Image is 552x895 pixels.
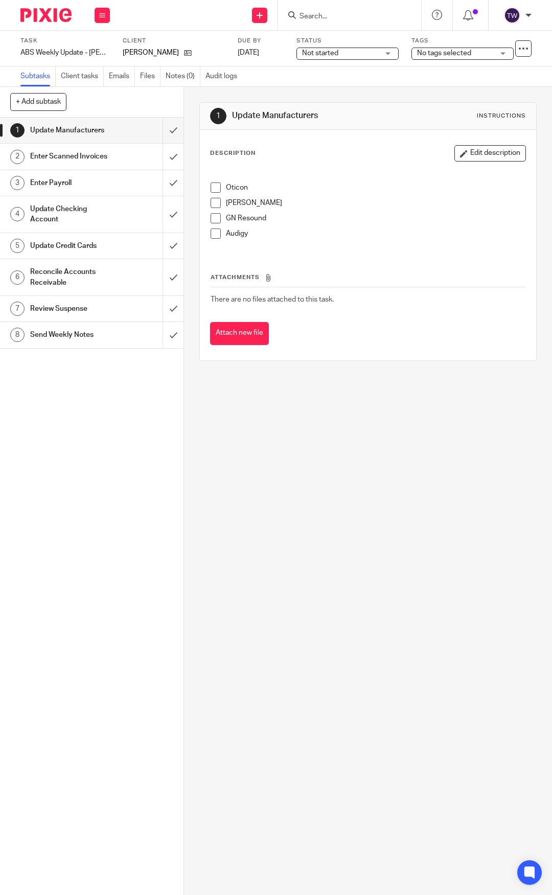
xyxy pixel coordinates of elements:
[123,37,225,45] label: Client
[30,264,112,290] h1: Reconcile Accounts Receivable
[205,66,242,86] a: Audit logs
[123,48,179,58] p: [PERSON_NAME]
[10,123,25,137] div: 1
[10,150,25,164] div: 2
[226,198,525,208] p: [PERSON_NAME]
[10,302,25,316] div: 7
[238,37,284,45] label: Due by
[232,110,390,121] h1: Update Manufacturers
[417,50,471,57] span: No tags selected
[10,328,25,342] div: 8
[226,213,525,223] p: GN Resound
[140,66,160,86] a: Files
[109,66,135,86] a: Emails
[210,322,269,345] button: Attach new file
[30,175,112,191] h1: Enter Payroll
[20,8,72,22] img: Pixie
[30,149,112,164] h1: Enter Scanned Invoices
[30,301,112,316] h1: Review Suspense
[238,49,259,56] span: [DATE]
[10,270,25,285] div: 6
[20,37,110,45] label: Task
[477,112,526,120] div: Instructions
[302,50,338,57] span: Not started
[10,239,25,253] div: 5
[30,327,112,342] h1: Send Weekly Notes
[10,207,25,221] div: 4
[10,93,66,110] button: + Add subtask
[10,176,25,190] div: 3
[504,7,520,24] img: svg%3E
[30,123,112,138] h1: Update Manufacturers
[211,274,260,280] span: Attachments
[30,201,112,227] h1: Update Checking Account
[20,66,56,86] a: Subtasks
[298,12,390,21] input: Search
[210,149,256,157] p: Description
[296,37,399,45] label: Status
[211,296,334,303] span: There are no files attached to this task.
[454,145,526,162] button: Edit description
[411,37,514,45] label: Tags
[166,66,200,86] a: Notes (0)
[210,108,226,124] div: 1
[30,238,112,254] h1: Update Credit Cards
[226,182,525,193] p: Oticon
[61,66,104,86] a: Client tasks
[226,228,525,239] p: Audigy
[20,48,110,58] div: ABS Weekly Update - [PERSON_NAME]
[20,48,110,58] div: ABS Weekly Update - Cahill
